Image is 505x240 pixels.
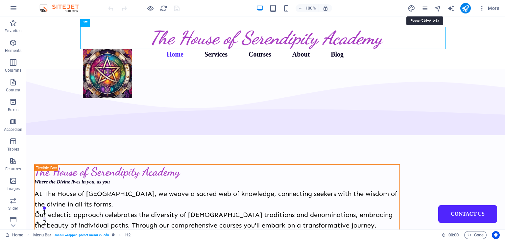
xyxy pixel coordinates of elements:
i: Reload page [160,5,167,12]
button: Click here to leave preview mode and continue editing [146,4,154,12]
p: Accordion [4,127,22,132]
i: Design (Ctrl+Alt+Y) [408,5,415,12]
span: Click to select. Double-click to edit [33,231,52,239]
p: Images [7,186,20,191]
button: navigator [434,4,442,12]
button: publish [460,3,471,13]
i: This element is a customizable preset [112,233,115,237]
span: Click to select. Double-click to edit [125,231,131,239]
button: More [476,3,502,13]
i: AI Writer [447,5,455,12]
p: Features [5,166,21,172]
button: pages [421,4,429,12]
span: . menu-wrapper .preset-menu-v2-edu [54,231,109,239]
button: 100% [296,4,319,12]
i: Publish [462,5,469,12]
p: Elements [5,48,22,53]
button: design [408,4,416,12]
button: Usercentrics [492,231,500,239]
nav: breadcrumb [33,231,131,239]
span: Code [467,231,484,239]
h6: 100% [305,4,316,12]
span: 00 00 [448,231,459,239]
a: Click to cancel selection. Double-click to open Pages [5,231,23,239]
span: The House of Serendipity Academy [123,10,356,33]
button: text_generator [447,4,455,12]
h6: Session time [442,231,459,239]
button: Code [464,231,487,239]
p: Boxes [8,107,19,112]
p: Favorites [5,28,21,34]
p: Columns [5,68,21,73]
p: Content [6,87,20,93]
span: : [453,232,454,237]
p: Slider [8,206,18,211]
button: reload [159,4,167,12]
span: More [479,5,499,12]
i: On resize automatically adjust zoom level to fit chosen device. [323,5,328,11]
p: Tables [7,147,19,152]
img: Editor Logo [38,4,87,12]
